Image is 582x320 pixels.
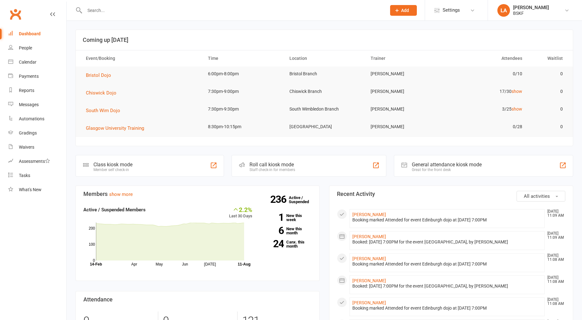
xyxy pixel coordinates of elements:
[86,71,115,79] button: Bristol Dojo
[443,3,460,17] span: Settings
[365,102,446,117] td: [PERSON_NAME]
[86,125,144,131] span: Glasgow University Training
[8,55,66,69] a: Calendar
[8,27,66,41] a: Dashboard
[544,276,565,284] time: [DATE] 11:08 AM
[202,119,284,134] td: 8:30pm-10:15pm
[352,212,386,217] a: [PERSON_NAME]
[8,83,66,98] a: Reports
[19,145,34,150] div: Waivers
[80,50,202,66] th: Event/Booking
[8,112,66,126] a: Automations
[352,239,542,245] div: Booked: [DATE] 7:00PM for the event [GEOGRAPHIC_DATA], by [PERSON_NAME]
[528,50,568,66] th: Waitlist
[365,50,446,66] th: Trainer
[202,102,284,117] td: 7:30pm-9:30pm
[284,119,365,134] td: [GEOGRAPHIC_DATA]
[352,234,386,239] a: [PERSON_NAME]
[19,60,36,65] div: Calendar
[262,239,284,249] strong: 24
[8,126,66,140] a: Gradings
[83,296,312,303] h3: Attendance
[446,50,528,66] th: Attendees
[337,191,565,197] h3: Recent Activity
[93,168,132,172] div: Member self check-in
[83,6,382,15] input: Search...
[19,116,44,121] div: Automations
[512,106,522,111] a: show
[544,254,565,262] time: [DATE] 11:08 AM
[352,261,542,267] div: Booking marked Attended for event Edinburgh dojo at [DATE] 7:00PM
[284,66,365,81] td: Bristol Branch
[83,207,146,213] strong: Active / Suspended Members
[8,69,66,83] a: Payments
[8,140,66,154] a: Waivers
[19,45,32,50] div: People
[352,256,386,261] a: [PERSON_NAME]
[19,31,41,36] div: Dashboard
[513,10,549,16] div: BSKF
[202,50,284,66] th: Time
[352,217,542,223] div: Booking marked Attended for event Edinburgh dojo at [DATE] 7:00PM
[8,6,23,22] a: Clubworx
[365,84,446,99] td: [PERSON_NAME]
[544,209,565,218] time: [DATE] 11:09 AM
[262,227,312,235] a: 6New this month
[412,162,482,168] div: General attendance kiosk mode
[202,84,284,99] td: 7:30pm-9:00pm
[19,102,39,107] div: Messages
[86,107,125,114] button: South Wim Dojo
[8,41,66,55] a: People
[249,162,295,168] div: Roll call kiosk mode
[544,231,565,240] time: [DATE] 11:09 AM
[86,72,111,78] span: Bristol Dojo
[352,278,386,283] a: [PERSON_NAME]
[352,306,542,311] div: Booking marked Attended for event Edinburgh dojo at [DATE] 7:00PM
[8,169,66,183] a: Tasks
[19,88,34,93] div: Reports
[544,298,565,306] time: [DATE] 11:08 AM
[86,89,121,97] button: Chiswick Dojo
[524,193,550,199] span: All activities
[93,162,132,168] div: Class kiosk mode
[446,66,528,81] td: 0/10
[262,226,284,235] strong: 6
[289,191,316,209] a: 236Active / Suspended
[446,119,528,134] td: 0/28
[19,173,30,178] div: Tasks
[390,5,417,16] button: Add
[412,168,482,172] div: Great for the front desk
[19,74,39,79] div: Payments
[270,195,289,204] strong: 236
[83,37,566,43] h3: Coming up [DATE]
[513,5,549,10] div: [PERSON_NAME]
[528,119,568,134] td: 0
[284,84,365,99] td: Chiswick Branch
[352,300,386,305] a: [PERSON_NAME]
[284,102,365,117] td: South Wimbledon Branch
[401,8,409,13] span: Add
[284,50,365,66] th: Location
[229,206,252,220] div: Last 30 Days
[8,183,66,197] a: What's New
[8,98,66,112] a: Messages
[229,206,252,213] div: 2.2%
[528,102,568,117] td: 0
[446,84,528,99] td: 17/30
[86,108,120,113] span: South Wim Dojo
[19,130,37,135] div: Gradings
[352,283,542,289] div: Booked: [DATE] 7:00PM for the event [GEOGRAPHIC_DATA], by [PERSON_NAME]
[497,4,510,17] div: LA
[365,119,446,134] td: [PERSON_NAME]
[517,191,565,202] button: All activities
[86,124,148,132] button: Glasgow University Training
[528,84,568,99] td: 0
[83,191,312,197] h3: Members
[19,159,50,164] div: Assessments
[446,102,528,117] td: 3/25
[8,154,66,169] a: Assessments
[262,240,312,248] a: 24Canx. this month
[202,66,284,81] td: 6:00pm-8:00pm
[528,66,568,81] td: 0
[365,66,446,81] td: [PERSON_NAME]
